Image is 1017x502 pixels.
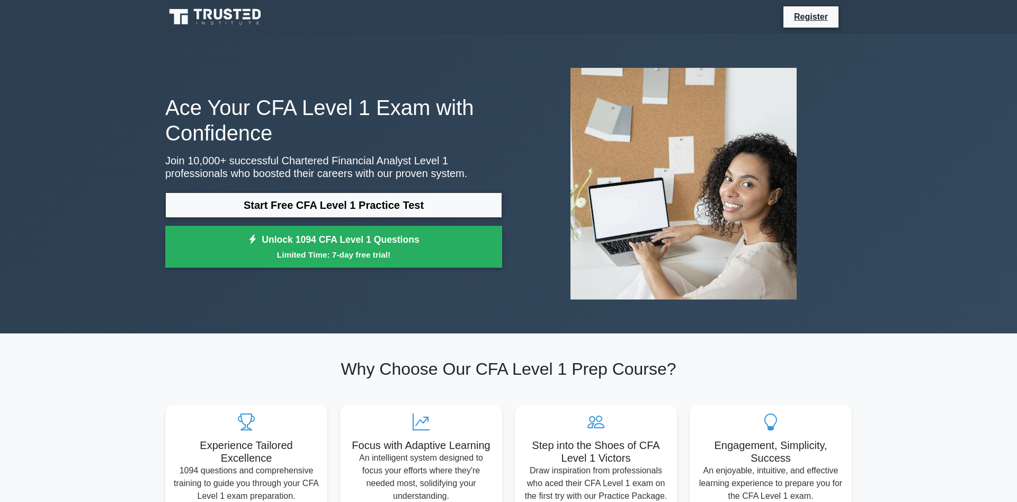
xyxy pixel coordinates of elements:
a: Unlock 1094 CFA Level 1 QuestionsLimited Time: 7-day free trial! [165,226,502,268]
small: Limited Time: 7-day free trial! [179,249,489,261]
h5: Focus with Adaptive Learning [349,439,494,452]
a: Start Free CFA Level 1 Practice Test [165,192,502,218]
h5: Engagement, Simplicity, Success [698,439,843,464]
h5: Experience Tailored Excellence [174,439,319,464]
h2: Why Choose Our CFA Level 1 Prep Course? [165,359,852,379]
p: Join 10,000+ successful Chartered Financial Analyst Level 1 professionals who boosted their caree... [165,154,502,180]
h1: Ace Your CFA Level 1 Exam with Confidence [165,95,502,146]
a: Register [788,10,834,23]
h5: Step into the Shoes of CFA Level 1 Victors [523,439,668,464]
